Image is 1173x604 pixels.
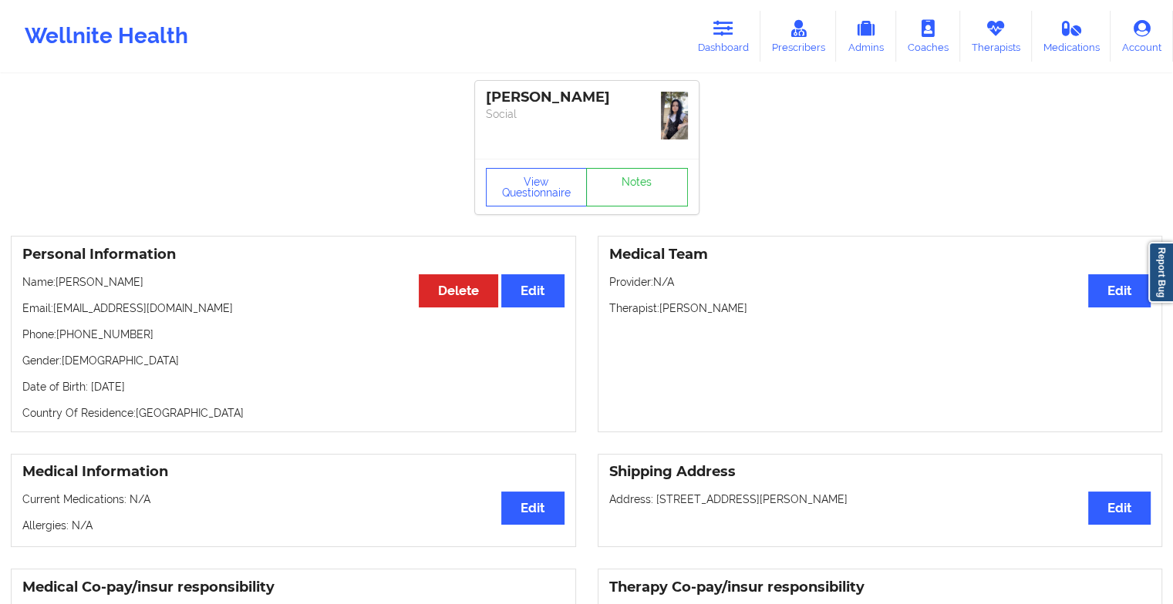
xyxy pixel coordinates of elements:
[22,463,565,481] h3: Medical Information
[609,274,1151,290] p: Provider: N/A
[486,106,688,122] p: Social
[609,463,1151,481] h3: Shipping Address
[22,579,565,596] h3: Medical Co-pay/insur responsibility
[1148,242,1173,303] a: Report Bug
[609,492,1151,507] p: Address: [STREET_ADDRESS][PERSON_NAME]
[486,89,688,106] div: [PERSON_NAME]
[22,492,565,507] p: Current Medications: N/A
[1032,11,1111,62] a: Medications
[1088,492,1151,525] button: Edit
[22,353,565,368] p: Gender: [DEMOGRAPHIC_DATA]
[486,168,588,206] button: View Questionnaire
[1088,274,1151,307] button: Edit
[22,405,565,421] p: Country Of Residence: [GEOGRAPHIC_DATA]
[22,379,565,394] p: Date of Birth: [DATE]
[609,246,1151,263] h3: Medical Team
[836,11,896,62] a: Admins
[960,11,1032,62] a: Therapists
[760,11,837,62] a: Prescribers
[896,11,960,62] a: Coaches
[686,11,760,62] a: Dashboard
[609,300,1151,316] p: Therapist: [PERSON_NAME]
[22,327,565,342] p: Phone: [PHONE_NUMBER]
[501,492,564,525] button: Edit
[22,518,565,533] p: Allergies: N/A
[586,168,688,206] a: Notes
[22,300,565,316] p: Email: [EMAIL_ADDRESS][DOMAIN_NAME]
[22,246,565,263] h3: Personal Information
[419,274,498,307] button: Delete
[609,579,1151,596] h3: Therapy Co-pay/insur responsibility
[661,92,688,139] img: cb5087de-27b5-45ea-9688-e2fbf67e55ac_9a4790c3-f4d5-45ff-a96c-b000ba6d2d0dIMG_4010.JPG
[22,274,565,290] p: Name: [PERSON_NAME]
[1111,11,1173,62] a: Account
[501,274,564,307] button: Edit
